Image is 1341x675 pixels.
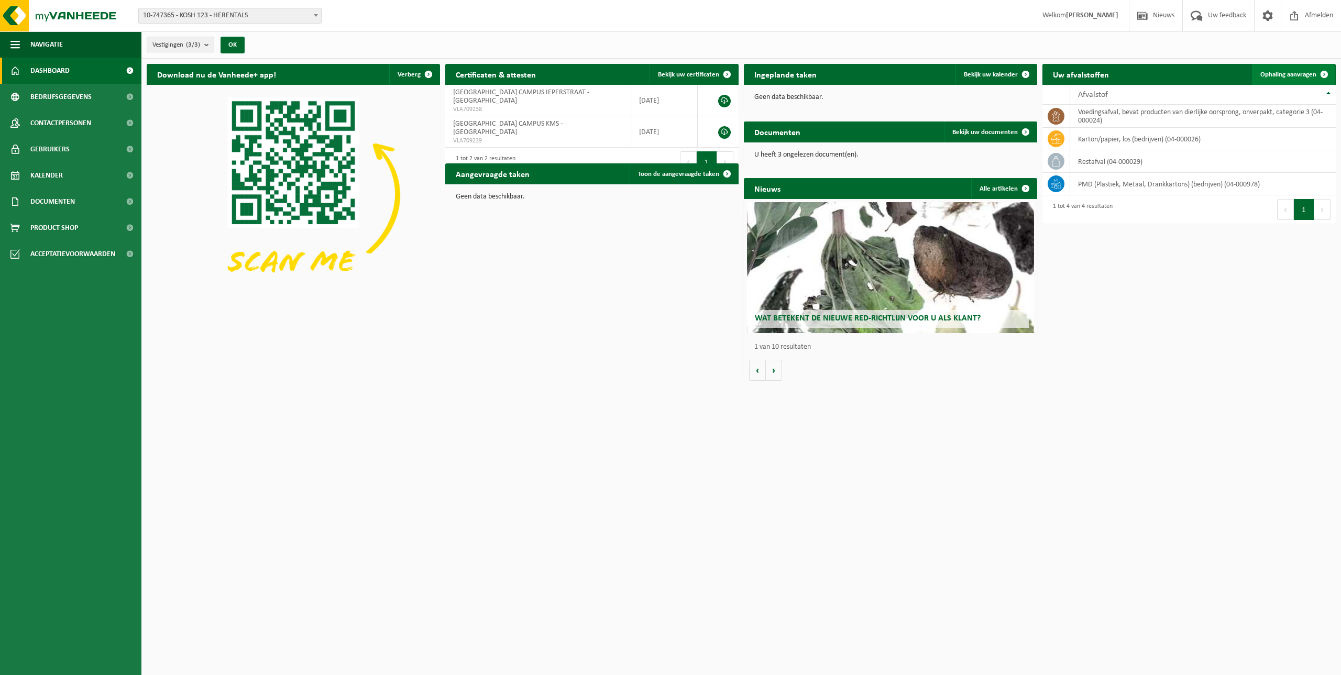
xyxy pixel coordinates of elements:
h2: Documenten [744,121,811,142]
span: Dashboard [30,58,70,84]
span: Navigatie [30,31,63,58]
td: voedingsafval, bevat producten van dierlijke oorsprong, onverpakt, categorie 3 (04-000024) [1070,105,1336,128]
span: Bekijk uw kalender [964,71,1018,78]
p: Geen data beschikbaar. [456,193,728,201]
button: Vestigingen(3/3) [147,37,214,52]
p: Geen data beschikbaar. [754,94,1027,101]
p: U heeft 3 ongelezen document(en). [754,151,1027,159]
td: PMD (Plastiek, Metaal, Drankkartons) (bedrijven) (04-000978) [1070,173,1336,195]
span: Toon de aangevraagde taken [638,171,719,178]
button: Vorige [749,360,766,381]
div: 1 tot 4 van 4 resultaten [1048,198,1113,221]
span: Bedrijfsgegevens [30,84,92,110]
span: VLA709239 [453,137,623,145]
button: 1 [1294,199,1314,220]
a: Bekijk uw kalender [955,64,1036,85]
strong: [PERSON_NAME] [1066,12,1118,19]
div: 1 tot 2 van 2 resultaten [450,150,515,173]
p: 1 van 10 resultaten [754,344,1032,351]
h2: Certificaten & attesten [445,64,546,84]
span: Vestigingen [152,37,200,53]
button: Volgende [766,360,782,381]
a: Alle artikelen [971,178,1036,199]
span: 10-747365 - KOSH 123 - HERENTALS [138,8,322,24]
a: Ophaling aanvragen [1252,64,1335,85]
span: 10-747365 - KOSH 123 - HERENTALS [139,8,321,23]
td: [DATE] [631,85,698,116]
count: (3/3) [186,41,200,48]
img: Download de VHEPlus App [147,85,440,305]
h2: Nieuws [744,178,791,198]
button: Next [1314,199,1331,220]
span: Wat betekent de nieuwe RED-richtlijn voor u als klant? [755,314,981,323]
span: Verberg [398,71,421,78]
button: Verberg [389,64,439,85]
span: Bekijk uw certificaten [658,71,719,78]
span: [GEOGRAPHIC_DATA] CAMPUS IEPERSTRAAT - [GEOGRAPHIC_DATA] [453,88,589,105]
span: Product Shop [30,215,78,241]
button: OK [221,37,245,53]
span: Documenten [30,189,75,215]
a: Bekijk uw certificaten [650,64,738,85]
a: Wat betekent de nieuwe RED-richtlijn voor u als klant? [747,202,1035,333]
span: Acceptatievoorwaarden [30,241,115,267]
a: Toon de aangevraagde taken [630,163,738,184]
td: [DATE] [631,116,698,148]
button: Next [717,151,733,172]
h2: Ingeplande taken [744,64,827,84]
span: Contactpersonen [30,110,91,136]
button: Previous [680,151,697,172]
h2: Uw afvalstoffen [1042,64,1119,84]
span: [GEOGRAPHIC_DATA] CAMPUS KMS - [GEOGRAPHIC_DATA] [453,120,563,136]
button: Previous [1277,199,1294,220]
h2: Download nu de Vanheede+ app! [147,64,287,84]
td: restafval (04-000029) [1070,150,1336,173]
button: 1 [697,151,717,172]
a: Bekijk uw documenten [944,121,1036,142]
span: Gebruikers [30,136,70,162]
span: Bekijk uw documenten [952,129,1018,136]
h2: Aangevraagde taken [445,163,540,184]
span: Kalender [30,162,63,189]
td: karton/papier, los (bedrijven) (04-000026) [1070,128,1336,150]
span: Afvalstof [1078,91,1108,99]
span: Ophaling aanvragen [1260,71,1316,78]
span: VLA709238 [453,105,623,114]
